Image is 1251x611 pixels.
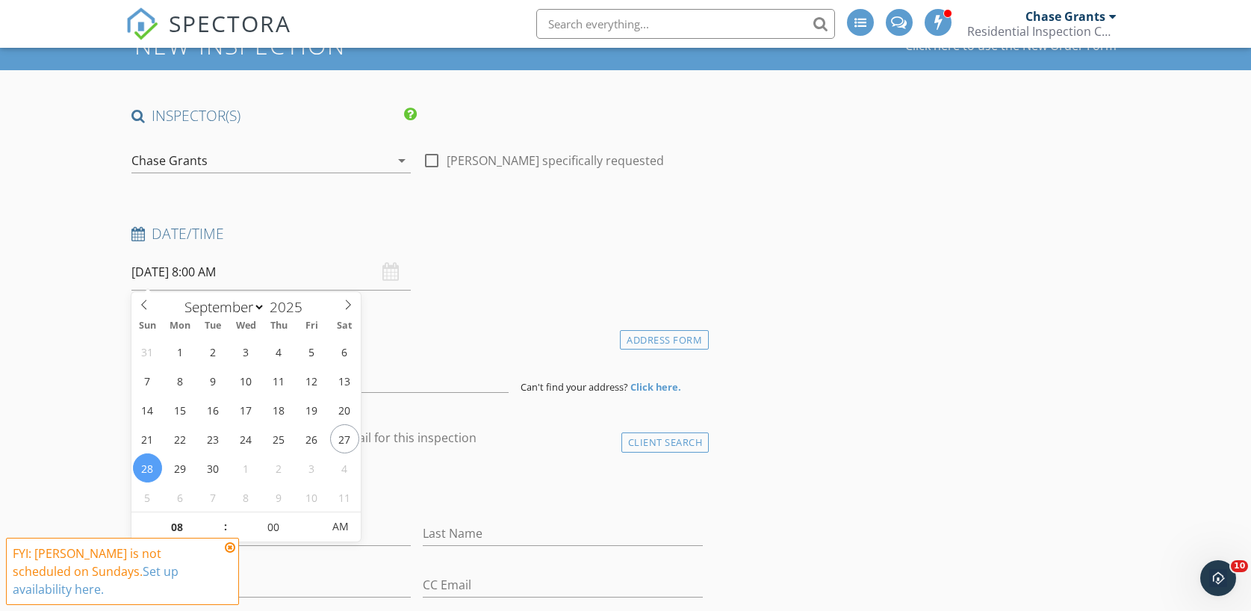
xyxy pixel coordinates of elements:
[199,395,228,424] span: September 16, 2025
[330,395,359,424] span: September 20, 2025
[393,152,411,170] i: arrow_drop_down
[131,321,164,331] span: Sun
[134,32,465,58] h1: New Inspection
[264,366,294,395] span: September 11, 2025
[232,395,261,424] span: September 17, 2025
[246,430,477,445] label: Enable Client CC email for this inspection
[131,106,417,125] h4: INSPECTOR(S)
[297,366,326,395] span: September 12, 2025
[330,366,359,395] span: September 13, 2025
[166,395,195,424] span: September 15, 2025
[133,337,162,366] span: August 31, 2025
[199,337,228,366] span: September 2, 2025
[223,512,228,542] span: :
[1025,9,1105,24] div: Chase Grants
[630,380,681,394] strong: Click here.
[166,483,195,512] span: October 6, 2025
[125,7,158,40] img: The Best Home Inspection Software - Spectora
[330,453,359,483] span: October 4, 2025
[262,321,295,331] span: Thu
[297,424,326,453] span: September 26, 2025
[320,512,361,542] span: Click to toggle
[328,321,361,331] span: Sat
[297,483,326,512] span: October 10, 2025
[232,337,261,366] span: September 3, 2025
[125,20,291,52] a: SPECTORA
[1200,560,1236,596] iframe: Intercom live chat
[264,337,294,366] span: September 4, 2025
[621,432,710,453] div: Client Search
[232,483,261,512] span: October 8, 2025
[166,337,195,366] span: September 1, 2025
[620,330,709,350] div: Address Form
[1231,560,1248,572] span: 10
[133,483,162,512] span: October 5, 2025
[295,321,328,331] span: Fri
[199,424,228,453] span: September 23, 2025
[232,424,261,453] span: September 24, 2025
[131,326,704,346] h4: Location
[521,380,628,394] span: Can't find your address?
[199,483,228,512] span: October 7, 2025
[166,366,195,395] span: September 8, 2025
[166,453,195,483] span: September 29, 2025
[265,297,314,317] input: Year
[13,545,220,598] div: FYI: [PERSON_NAME] is not scheduled on Sundays.
[199,366,228,395] span: September 9, 2025
[264,395,294,424] span: September 18, 2025
[133,395,162,424] span: September 14, 2025
[264,424,294,453] span: September 25, 2025
[166,424,195,453] span: September 22, 2025
[297,453,326,483] span: October 3, 2025
[297,337,326,366] span: September 5, 2025
[905,40,1117,52] a: Click here to use the New Order Form
[447,153,664,168] label: [PERSON_NAME] specifically requested
[967,24,1117,39] div: Residential Inspection Consultants
[232,453,261,483] span: October 1, 2025
[199,453,228,483] span: September 30, 2025
[229,321,262,331] span: Wed
[264,453,294,483] span: October 2, 2025
[297,395,326,424] span: September 19, 2025
[169,7,291,39] span: SPECTORA
[131,254,412,291] input: Select date
[330,337,359,366] span: September 6, 2025
[131,224,704,244] h4: Date/Time
[164,321,196,331] span: Mon
[133,453,162,483] span: September 28, 2025
[133,366,162,395] span: September 7, 2025
[330,424,359,453] span: September 27, 2025
[131,154,208,167] div: Chase Grants
[232,366,261,395] span: September 10, 2025
[264,483,294,512] span: October 9, 2025
[536,9,835,39] input: Search everything...
[196,321,229,331] span: Tue
[330,483,359,512] span: October 11, 2025
[133,424,162,453] span: September 21, 2025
